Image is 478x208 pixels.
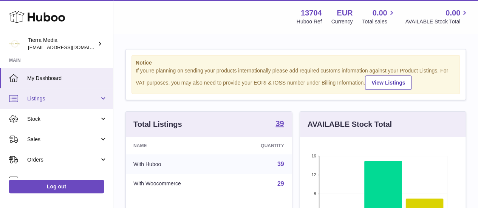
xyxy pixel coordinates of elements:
span: Listings [27,95,99,102]
a: 0.00 Total sales [362,8,396,25]
td: With Huboo [126,154,229,174]
div: Currency [331,18,353,25]
div: Huboo Ref [297,18,322,25]
strong: 39 [275,120,284,127]
td: With Woocommerce [126,174,229,194]
span: 0.00 [373,8,387,18]
span: My Dashboard [27,75,107,82]
span: Stock [27,116,99,123]
img: internalAdmin-13704@internal.huboo.com [9,38,20,49]
span: [EMAIL_ADDRESS][DOMAIN_NAME] [28,44,111,50]
a: 0.00 AVAILABLE Stock Total [405,8,469,25]
strong: Notice [136,59,456,66]
span: Sales [27,136,99,143]
h3: Total Listings [133,119,182,129]
div: Tierra Media [28,37,96,51]
a: 39 [275,120,284,129]
a: 29 [277,180,284,187]
strong: EUR [337,8,353,18]
span: 0.00 [446,8,460,18]
a: View Listings [365,75,411,90]
text: 8 [314,191,316,196]
th: Name [126,137,229,154]
th: Quantity [229,137,291,154]
strong: 13704 [301,8,322,18]
text: 12 [311,173,316,177]
a: 39 [277,161,284,167]
text: 16 [311,154,316,158]
span: Orders [27,156,99,163]
span: AVAILABLE Stock Total [405,18,469,25]
span: Total sales [362,18,396,25]
span: Usage [27,177,107,184]
h3: AVAILABLE Stock Total [308,119,392,129]
a: Log out [9,180,104,193]
div: If you're planning on sending your products internationally please add required customs informati... [136,67,456,90]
